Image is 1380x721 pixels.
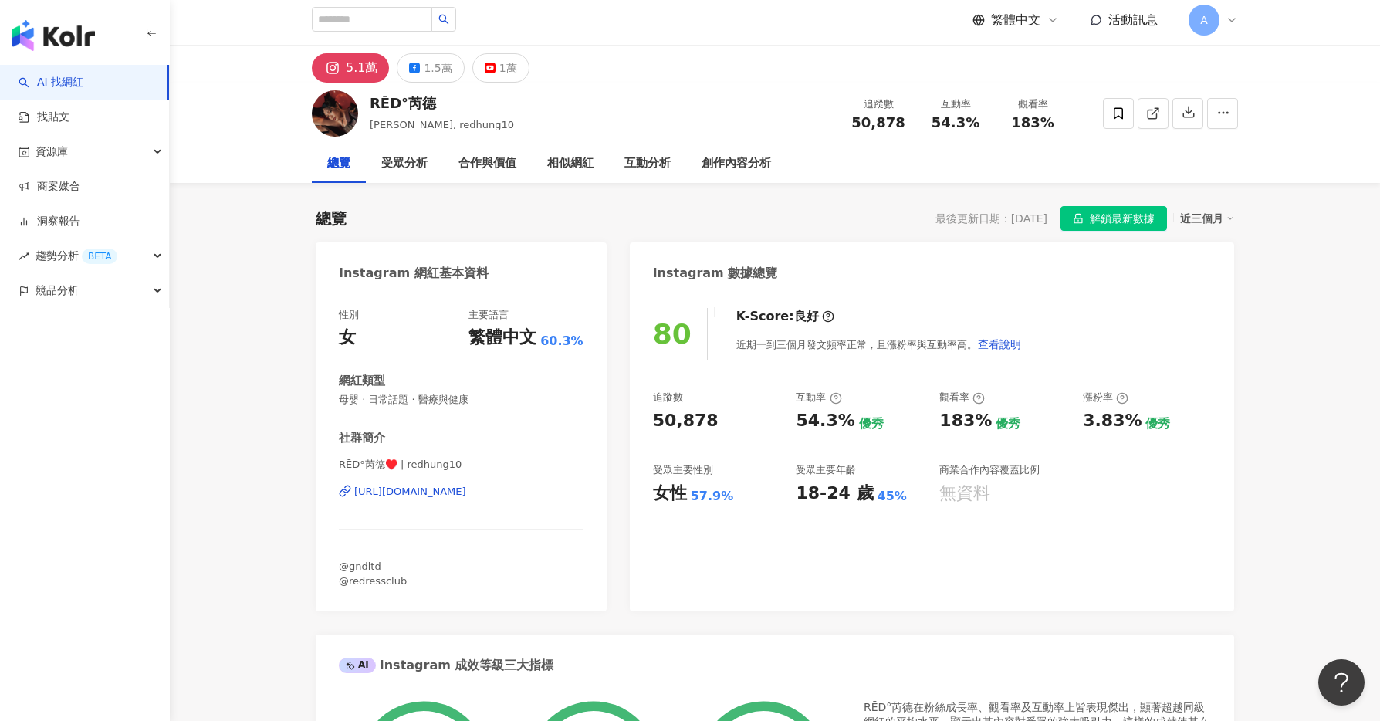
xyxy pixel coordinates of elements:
[1318,659,1365,706] iframe: Help Scout Beacon - Open
[624,154,671,173] div: 互動分析
[312,90,358,137] img: KOL Avatar
[339,485,583,499] a: [URL][DOMAIN_NAME]
[339,393,583,407] span: 母嬰 · 日常話題 · 醫療與健康
[19,214,80,229] a: 洞察報告
[354,485,466,499] div: [URL][DOMAIN_NAME]
[339,560,407,586] span: @gndltd @redressclub
[977,329,1022,360] button: 查看說明
[339,265,489,282] div: Instagram 網紅基本資料
[939,463,1040,477] div: 商業合作內容覆蓋比例
[939,391,985,405] div: 觀看率
[540,333,583,350] span: 60.3%
[339,657,553,674] div: Instagram 成效等級三大指標
[653,463,713,477] div: 受眾主要性別
[849,96,908,112] div: 追蹤數
[339,308,359,322] div: 性別
[653,409,719,433] div: 50,878
[339,458,583,472] span: RĒD°芮德♥️ | redhung10
[381,154,428,173] div: 受眾分析
[1073,213,1084,224] span: lock
[691,488,734,505] div: 57.9%
[19,110,69,125] a: 找貼文
[19,179,80,195] a: 商案媒合
[926,96,985,112] div: 互動率
[1090,207,1155,232] span: 解鎖最新數據
[1083,391,1128,405] div: 漲粉率
[1145,415,1170,432] div: 優秀
[932,115,979,130] span: 54.3%
[438,14,449,25] span: search
[794,308,819,325] div: 良好
[991,12,1040,29] span: 繁體中文
[19,251,29,262] span: rise
[736,308,834,325] div: K-Score :
[339,430,385,446] div: 社群簡介
[339,658,376,673] div: AI
[939,409,992,433] div: 183%
[19,75,83,90] a: searchAI 找網紅
[796,409,854,433] div: 54.3%
[316,208,347,229] div: 總覽
[12,20,95,51] img: logo
[1011,115,1054,130] span: 183%
[859,415,884,432] div: 優秀
[796,463,856,477] div: 受眾主要年齡
[468,326,536,350] div: 繁體中文
[702,154,771,173] div: 創作內容分析
[312,53,389,83] button: 5.1萬
[397,53,464,83] button: 1.5萬
[736,329,1022,360] div: 近期一到三個月發文頻率正常，且漲粉率與互動率高。
[370,119,514,130] span: [PERSON_NAME], redhung10
[939,482,990,506] div: 無資料
[796,391,841,405] div: 互動率
[653,482,687,506] div: 女性
[472,53,529,83] button: 1萬
[36,239,117,273] span: 趨勢分析
[424,57,452,79] div: 1.5萬
[978,338,1021,350] span: 查看說明
[36,273,79,308] span: 競品分析
[468,308,509,322] div: 主要語言
[653,265,778,282] div: Instagram 數據總覽
[1060,206,1167,231] button: 解鎖最新數據
[547,154,594,173] div: 相似網紅
[653,318,692,350] div: 80
[878,488,907,505] div: 45%
[796,482,873,506] div: 18-24 歲
[327,154,350,173] div: 總覽
[851,114,905,130] span: 50,878
[499,57,517,79] div: 1萬
[458,154,516,173] div: 合作與價值
[996,415,1020,432] div: 優秀
[1083,409,1142,433] div: 3.83%
[339,326,356,350] div: 女
[36,134,68,169] span: 資源庫
[82,249,117,264] div: BETA
[1003,96,1062,112] div: 觀看率
[1180,208,1234,228] div: 近三個月
[346,57,377,79] div: 5.1萬
[1108,12,1158,27] span: 活動訊息
[935,212,1047,225] div: 最後更新日期：[DATE]
[370,93,514,113] div: RĒD°芮德
[653,391,683,405] div: 追蹤數
[1200,12,1208,29] span: A
[339,373,385,389] div: 網紅類型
